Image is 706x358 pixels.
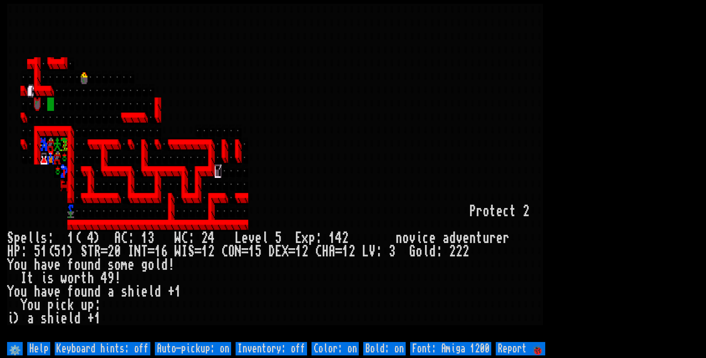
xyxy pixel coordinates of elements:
div: e [54,285,61,298]
div: h [128,285,134,298]
div: x [302,231,309,245]
div: I [181,245,188,258]
div: 2 [201,231,208,245]
div: = [288,245,295,258]
div: C [181,231,188,245]
div: V [369,245,376,258]
div: C [221,245,228,258]
input: Report 🐞 [496,342,545,355]
div: o [74,258,81,272]
div: 2 [456,245,463,258]
div: E [275,245,282,258]
div: c [503,205,509,218]
div: o [416,245,422,258]
div: u [81,298,87,312]
div: : [376,245,382,258]
div: 3 [148,231,154,245]
div: = [242,245,248,258]
div: C [315,245,322,258]
div: : [20,245,27,258]
div: e [54,258,61,272]
div: v [409,231,416,245]
div: o [402,231,409,245]
input: Help [27,342,50,355]
div: = [195,245,201,258]
div: r [476,205,483,218]
div: u [81,258,87,272]
div: o [27,298,34,312]
div: T [87,245,94,258]
div: o [14,285,20,298]
div: G [409,245,416,258]
div: T [141,245,148,258]
div: 0 [114,245,121,258]
div: E [295,231,302,245]
div: ) [94,231,101,245]
div: u [483,231,489,245]
div: 1 [175,285,181,298]
div: 4 [101,272,108,285]
div: c [61,298,67,312]
div: ! [168,258,175,272]
div: i [41,272,47,285]
div: 1 [94,312,101,325]
input: Bold: on [363,342,406,355]
div: v [47,285,54,298]
div: ( [74,231,81,245]
div: H [322,245,329,258]
div: 3 [389,245,396,258]
div: u [81,285,87,298]
div: P [469,205,476,218]
div: 2 [449,245,456,258]
div: 5 [34,245,41,258]
div: e [141,285,148,298]
div: e [255,231,262,245]
div: o [114,258,121,272]
div: 1 [141,231,148,245]
div: 2 [108,245,114,258]
div: A [329,245,335,258]
div: m [121,258,128,272]
div: Y [7,258,14,272]
div: = [335,245,342,258]
div: l [422,245,429,258]
div: N [134,245,141,258]
div: t [509,205,516,218]
div: 1 [41,245,47,258]
div: l [27,231,34,245]
div: v [456,231,463,245]
div: p [309,231,315,245]
div: n [87,258,94,272]
div: ! [114,272,121,285]
div: N [235,245,242,258]
div: 9 [108,272,114,285]
div: Y [7,285,14,298]
div: L [235,231,242,245]
div: = [101,245,108,258]
div: s [108,258,114,272]
div: a [41,285,47,298]
div: L [362,245,369,258]
div: s [121,285,128,298]
div: S [188,245,195,258]
div: e [429,231,436,245]
div: 1 [295,245,302,258]
div: 2 [463,245,469,258]
div: 1 [329,231,335,245]
div: i [416,231,422,245]
input: ⚙️ [7,342,23,355]
div: e [128,258,134,272]
div: v [47,258,54,272]
div: ) [14,312,20,325]
div: l [154,258,161,272]
div: d [449,231,456,245]
div: d [94,258,101,272]
div: h [47,312,54,325]
div: h [87,272,94,285]
div: l [148,285,154,298]
div: t [27,272,34,285]
div: W [175,231,181,245]
div: e [463,231,469,245]
div: k [67,298,74,312]
div: 4 [335,231,342,245]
